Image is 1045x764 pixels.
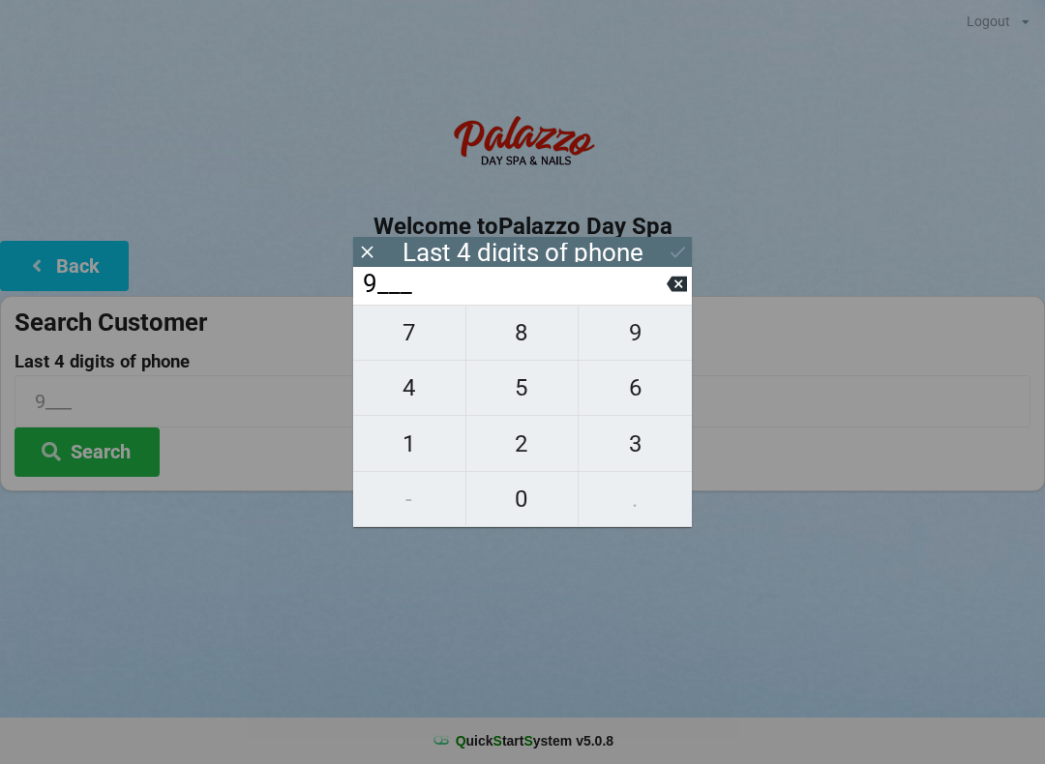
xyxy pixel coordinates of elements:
span: 2 [466,424,579,464]
span: 3 [579,424,692,464]
button: 8 [466,305,580,361]
button: 4 [353,361,466,416]
span: 5 [466,367,579,408]
button: 9 [579,305,692,361]
span: 7 [353,312,465,353]
span: 9 [579,312,692,353]
button: 6 [579,361,692,416]
button: 5 [466,361,580,416]
button: 1 [353,416,466,471]
button: 2 [466,416,580,471]
button: 0 [466,472,580,527]
span: 0 [466,479,579,519]
button: 3 [579,416,692,471]
div: Last 4 digits of phone [403,243,643,262]
span: 8 [466,312,579,353]
span: 1 [353,424,465,464]
span: 4 [353,367,465,408]
span: 6 [579,367,692,408]
button: 7 [353,305,466,361]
